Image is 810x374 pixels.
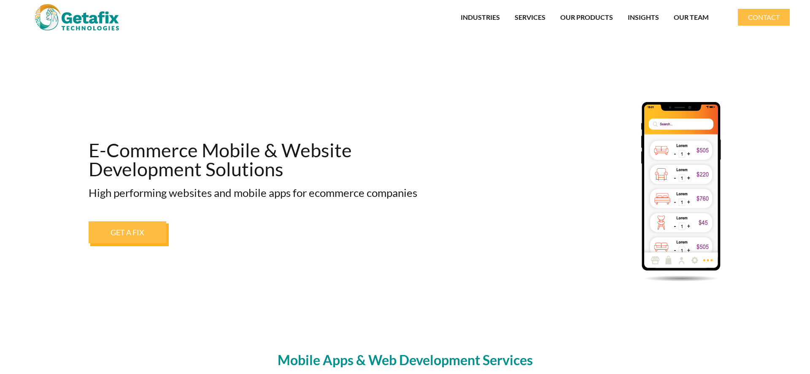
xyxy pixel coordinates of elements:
nav: Menu [158,8,709,27]
a: OUR TEAM [674,8,709,27]
a: INSIGHTS [628,8,659,27]
span: GET A FIX [111,229,144,236]
a: INDUSTRIES [461,8,500,27]
h2: Mobile Apps & Web Development Services [169,353,641,367]
span: CONTACT [748,14,780,21]
img: ecommerce mobile app development company [641,102,721,282]
a: SERVICES [515,8,545,27]
a: CONTACT [738,9,790,26]
a: GET A FIX [89,221,166,243]
h2: High performing websites and mobile apps for ecommerce companies [89,187,433,198]
img: web and mobile application development company [35,4,119,30]
a: OUR PRODUCTS [560,8,613,27]
h1: E-Commerce Mobile & Website Development Solutions [89,141,433,179]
